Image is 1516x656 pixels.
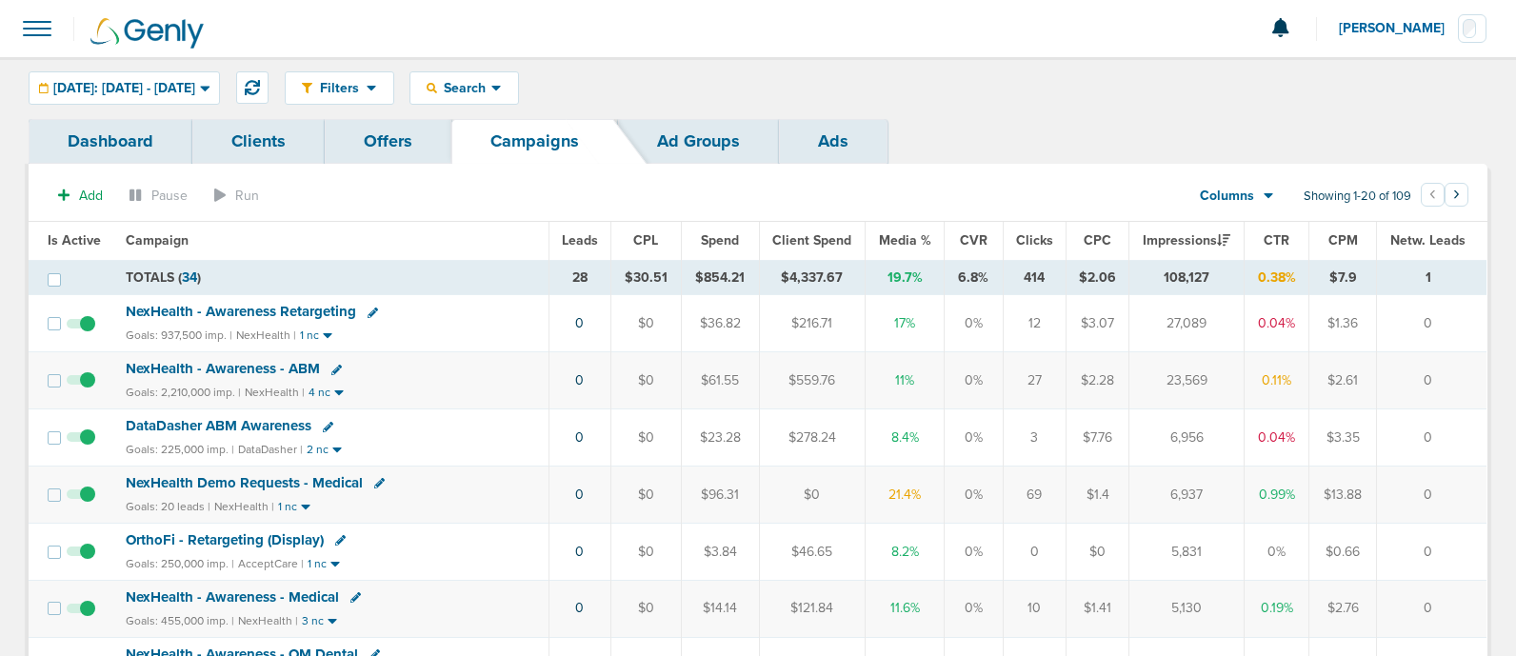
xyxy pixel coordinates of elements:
td: 0.99% [1244,467,1308,524]
td: 1 [1377,260,1486,295]
td: 6,937 [1129,467,1245,524]
td: 10 [1003,580,1066,637]
td: 0% [944,352,1003,409]
td: $3.35 [1309,409,1377,467]
span: NexHealth - Awareness Retargeting [126,303,356,320]
small: Goals: 2,210,000 imp. | [126,386,241,400]
span: DataDasher ABM Awareness [126,417,311,434]
span: NexHealth Demo Requests - Medical [126,474,363,491]
small: NexHealth | [238,614,298,627]
span: Search [437,80,491,96]
td: $3.84 [681,523,759,580]
td: 0 [1377,352,1486,409]
small: 1 nc [308,557,327,571]
td: 11% [866,352,945,409]
td: 0 [1377,523,1486,580]
td: 27 [1003,352,1066,409]
a: 0 [575,544,584,560]
span: Netw. Leads [1390,232,1466,248]
small: 2 nc [307,443,329,457]
td: 11.6% [866,580,945,637]
small: NexHealth | [214,500,274,513]
td: $278.24 [759,409,866,467]
small: Goals: 250,000 imp. | [126,557,234,571]
a: Campaigns [451,119,618,164]
td: $13.88 [1309,467,1377,524]
td: 0.04% [1244,295,1308,352]
small: 3 nc [302,614,324,628]
span: CPL [633,232,658,248]
span: NexHealth - Awareness - Medical [126,588,339,606]
small: 4 nc [309,386,330,400]
td: 21.4% [866,467,945,524]
td: $854.21 [681,260,759,295]
a: Offers [325,119,451,164]
span: Columns [1200,187,1254,206]
td: 0.04% [1244,409,1308,467]
td: 414 [1003,260,1066,295]
span: Media % [879,232,931,248]
td: 12 [1003,295,1066,352]
td: $2.61 [1309,352,1377,409]
td: 8.2% [866,523,945,580]
td: 0.11% [1244,352,1308,409]
td: $0 [610,409,681,467]
td: $559.76 [759,352,866,409]
td: $2.06 [1066,260,1128,295]
td: 0.19% [1244,580,1308,637]
span: CPC [1084,232,1111,248]
a: Dashboard [29,119,192,164]
span: Impressions [1143,232,1230,248]
span: Is Active [48,232,101,248]
td: $0 [610,295,681,352]
td: $30.51 [610,260,681,295]
td: 0% [944,580,1003,637]
td: $0 [610,467,681,524]
td: $3.07 [1066,295,1128,352]
td: 3 [1003,409,1066,467]
td: 0% [944,467,1003,524]
td: 0.38% [1244,260,1308,295]
a: 0 [575,372,584,388]
td: TOTALS ( ) [114,260,549,295]
td: $0 [610,580,681,637]
small: Goals: 20 leads | [126,500,210,514]
td: $0 [610,352,681,409]
a: Ad Groups [618,119,779,164]
small: 1 nc [300,328,319,343]
td: $23.28 [681,409,759,467]
small: AcceptCare | [238,557,304,570]
td: $0.66 [1309,523,1377,580]
td: $4,337.67 [759,260,866,295]
span: CPM [1328,232,1358,248]
button: Add [48,182,113,209]
td: $96.31 [681,467,759,524]
td: 0% [944,295,1003,352]
span: Filters [312,80,367,96]
span: Client Spend [772,232,851,248]
span: Spend [701,232,739,248]
small: DataDasher | [238,443,303,456]
button: Go to next page [1445,183,1468,207]
td: 6,956 [1129,409,1245,467]
td: 0% [1244,523,1308,580]
span: Showing 1-20 of 109 [1304,189,1411,205]
td: 108,127 [1129,260,1245,295]
td: $1.4 [1066,467,1128,524]
small: 1 nc [278,500,297,514]
td: $7.76 [1066,409,1128,467]
td: $61.55 [681,352,759,409]
a: Ads [779,119,888,164]
td: 69 [1003,467,1066,524]
span: Campaign [126,232,189,248]
td: $121.84 [759,580,866,637]
td: $36.82 [681,295,759,352]
span: OrthoFi - Retargeting (Display) [126,531,324,548]
td: 0% [944,523,1003,580]
small: Goals: 225,000 imp. | [126,443,234,457]
td: 23,569 [1129,352,1245,409]
td: 5,831 [1129,523,1245,580]
small: NexHealth | [236,328,296,342]
td: $46.65 [759,523,866,580]
td: $2.28 [1066,352,1128,409]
